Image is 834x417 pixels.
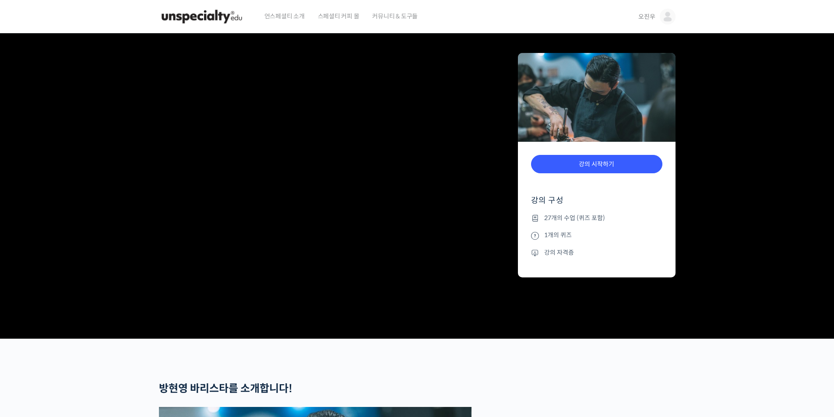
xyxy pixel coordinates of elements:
[159,382,289,395] strong: 방현영 바리스타를 소개합니다
[159,382,472,395] h2: !
[531,230,662,241] li: 1개의 퀴즈
[531,247,662,258] li: 강의 자격증
[531,195,662,213] h4: 강의 구성
[638,13,655,21] span: 오진우
[531,155,662,174] a: 강의 시작하기
[531,213,662,223] li: 27개의 수업 (퀴즈 포함)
